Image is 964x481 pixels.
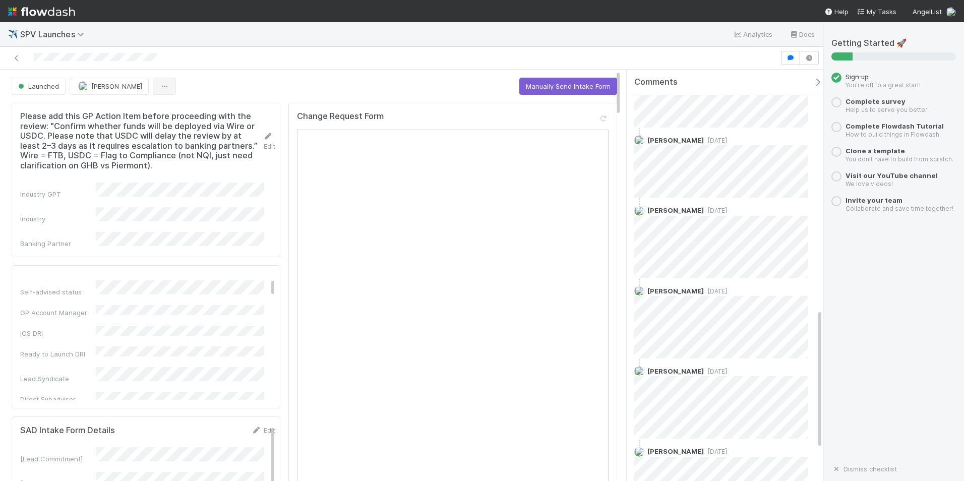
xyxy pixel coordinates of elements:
[647,206,704,214] span: [PERSON_NAME]
[297,111,384,122] h5: Change Request Form
[647,136,704,144] span: [PERSON_NAME]
[846,131,941,138] small: How to build things in Flowdash.
[634,366,644,376] img: avatar_462714f4-64db-4129-b9df-50d7d164b9fc.png
[634,286,644,296] img: avatar_462714f4-64db-4129-b9df-50d7d164b9fc.png
[647,287,704,295] span: [PERSON_NAME]
[647,367,704,375] span: [PERSON_NAME]
[846,106,929,113] small: Help us to serve you better.
[857,7,896,17] a: My Tasks
[733,28,773,40] a: Analytics
[634,77,678,87] span: Comments
[704,448,727,455] span: [DATE]
[846,122,944,130] a: Complete Flowdash Tutorial
[519,78,617,95] button: Manually Send Intake Form
[831,465,897,473] a: Dismiss checklist
[8,3,75,20] img: logo-inverted-e16ddd16eac7371096b0.svg
[263,132,275,150] a: Edit
[846,73,869,81] span: Sign up
[20,328,96,338] div: IOS DRI
[704,368,727,375] span: [DATE]
[70,78,149,95] button: [PERSON_NAME]
[634,135,644,145] img: avatar_462714f4-64db-4129-b9df-50d7d164b9fc.png
[78,81,88,91] img: avatar_462714f4-64db-4129-b9df-50d7d164b9fc.png
[634,206,644,216] img: avatar_04f2f553-352a-453f-b9fb-c6074dc60769.png
[634,447,644,457] img: avatar_04f2f553-352a-453f-b9fb-c6074dc60769.png
[846,205,953,212] small: Collaborate and save time together!
[846,97,906,105] a: Complete survey
[846,147,905,155] a: Clone a template
[846,171,938,179] a: Visit our YouTube channel
[20,374,96,384] div: Lead Syndicate
[20,426,115,436] h5: SAD Intake Form Details
[704,207,727,214] span: [DATE]
[846,81,921,89] small: You’re off to a great start!
[20,29,89,39] span: SPV Launches
[846,155,953,163] small: You don’t have to build from scratch.
[647,447,704,455] span: [PERSON_NAME]
[91,82,142,90] span: [PERSON_NAME]
[252,426,275,434] a: Edit
[20,111,263,170] h5: Please add this GP Action Item before proceeding with the review: "Confirm whether funds will be ...
[846,180,893,188] small: We love videos!
[831,38,956,48] h5: Getting Started 🚀
[824,7,849,17] div: Help
[946,7,956,17] img: avatar_7d33b4c2-6dd7-4bf3-9761-6f087fa0f5c6.png
[20,394,96,404] div: Direct Subadviser
[20,238,96,249] div: Banking Partner
[913,8,942,16] span: AngelList
[857,8,896,16] span: My Tasks
[20,454,96,464] div: [Lead Commitment]
[20,189,96,199] div: Industry GPT
[704,287,727,295] span: [DATE]
[704,137,727,144] span: [DATE]
[20,214,96,224] div: Industry
[789,28,815,40] a: Docs
[20,308,96,318] div: GP Account Manager
[846,196,902,204] a: Invite your team
[8,30,18,38] span: ✈️
[20,287,96,297] div: Self-advised status
[20,349,96,359] div: Ready to Launch DRI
